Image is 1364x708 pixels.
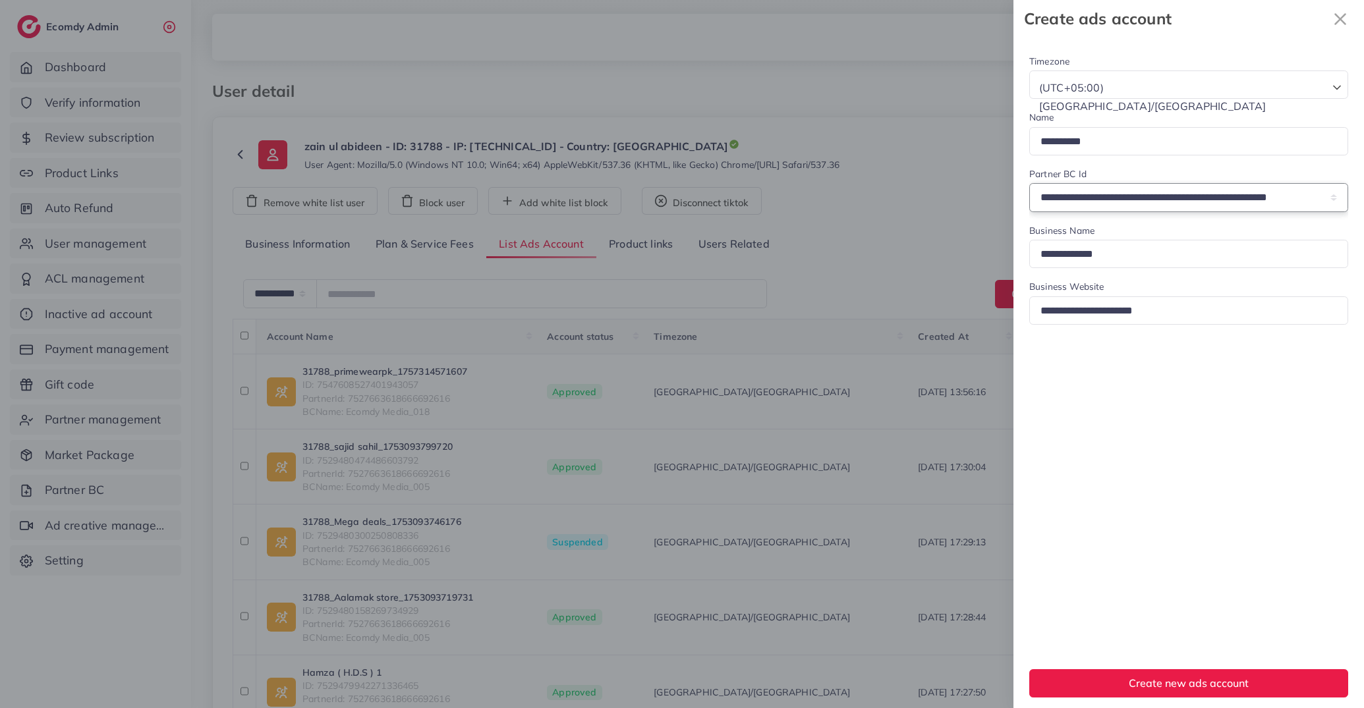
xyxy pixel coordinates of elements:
[1327,5,1353,32] button: Close
[1029,280,1104,293] label: Business Website
[1024,7,1327,30] strong: Create ads account
[1327,6,1353,32] svg: x
[1029,55,1069,68] label: Timezone
[1129,676,1249,690] span: Create new ads account
[1029,70,1348,99] div: Search for option
[1035,116,1327,136] input: Search for option
[1029,111,1054,124] label: Name
[1029,224,1094,237] label: Business Name
[1037,78,1326,117] span: (UTC+05:00) [GEOGRAPHIC_DATA]/[GEOGRAPHIC_DATA]
[1029,167,1087,180] label: Partner BC Id
[1029,669,1348,697] button: Create new ads account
